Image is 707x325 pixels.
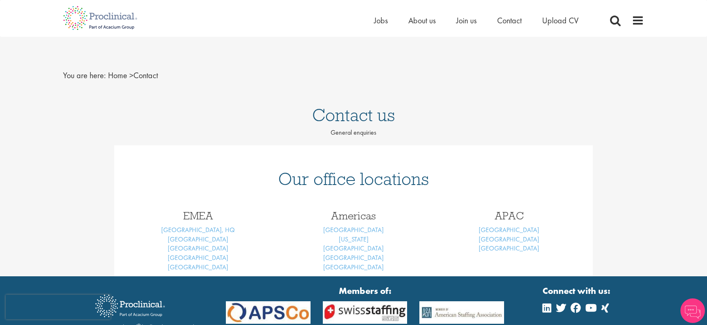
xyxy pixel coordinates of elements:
a: [GEOGRAPHIC_DATA] [168,263,228,271]
a: [GEOGRAPHIC_DATA] [323,244,384,253]
h3: EMEA [126,210,270,221]
span: Contact [108,70,158,81]
a: About us [408,15,436,26]
img: APSCo [413,301,510,324]
a: [US_STATE] [339,235,369,244]
a: [GEOGRAPHIC_DATA] [168,253,228,262]
a: Join us [456,15,477,26]
a: [GEOGRAPHIC_DATA], HQ [161,226,235,234]
a: breadcrumb link to Home [108,70,127,81]
a: [GEOGRAPHIC_DATA] [323,263,384,271]
span: > [129,70,133,81]
a: Jobs [374,15,388,26]
h3: Americas [282,210,425,221]
a: [GEOGRAPHIC_DATA] [479,244,539,253]
h3: APAC [437,210,581,221]
img: Proclinical Recruitment [89,289,171,323]
iframe: reCAPTCHA [6,295,110,319]
a: Contact [497,15,522,26]
a: [GEOGRAPHIC_DATA] [479,226,539,234]
a: [GEOGRAPHIC_DATA] [479,235,539,244]
img: Chatbot [680,298,705,323]
img: APSCo [317,301,414,324]
img: APSCo [220,301,317,324]
a: [GEOGRAPHIC_DATA] [168,235,228,244]
a: [GEOGRAPHIC_DATA] [168,244,228,253]
strong: Connect with us: [543,284,612,297]
a: [GEOGRAPHIC_DATA] [323,226,384,234]
h1: Our office locations [126,170,581,188]
strong: Members of: [226,284,504,297]
a: Upload CV [542,15,579,26]
span: You are here: [63,70,106,81]
a: [GEOGRAPHIC_DATA] [323,253,384,262]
